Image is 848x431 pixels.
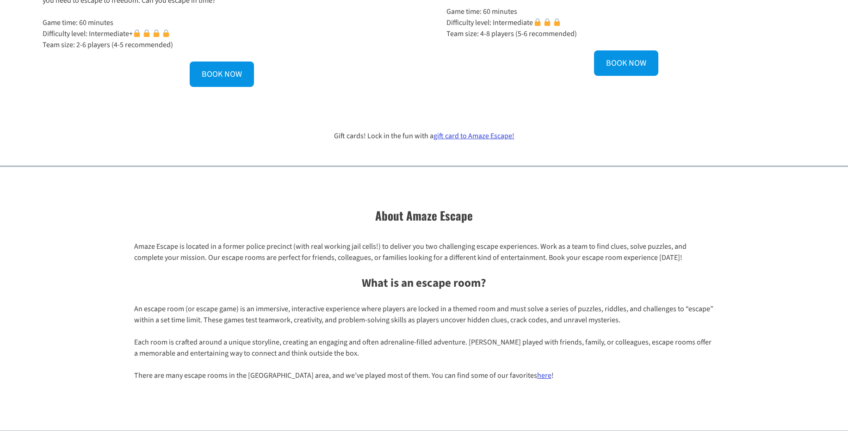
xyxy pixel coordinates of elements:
[537,370,551,381] a: here
[544,18,551,26] img: 🔒
[162,30,170,37] img: 🔒
[134,303,714,326] p: An escape room (or escape game) is an immersive, interactive experience where players are locked ...
[134,337,714,359] p: Each room is crafted around a unique storyline, creating an engaging and often adrenaline-filled ...
[153,30,160,37] img: 🔒
[133,30,141,37] img: 🔒
[534,18,541,26] img: 🔒
[433,131,514,141] a: gift card to Amaze Escape!
[143,30,150,37] img: 🔒
[446,6,805,39] p: Game time: 60 minutes Difficulty level: Intermediate Team size: 4-8 players (5-6 recommended)
[553,18,561,26] img: 🔒
[43,130,806,142] p: Gift cards! Lock in the fun with a
[190,62,254,87] a: BOOK NOW
[134,370,714,381] p: There are many escape rooms in the [GEOGRAPHIC_DATA] area, and we’ve played most of them. You can...
[594,50,658,76] a: BOOK NOW
[134,275,714,292] h3: What is an escape room?
[134,241,714,263] p: Amaze Escape is located in a former police precinct (with real working jail cells!) to deliver yo...
[43,17,402,50] p: Game time: 60 minutes Difficulty level: Intermediate+ Team size: 2-6 players (4-5 recommended)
